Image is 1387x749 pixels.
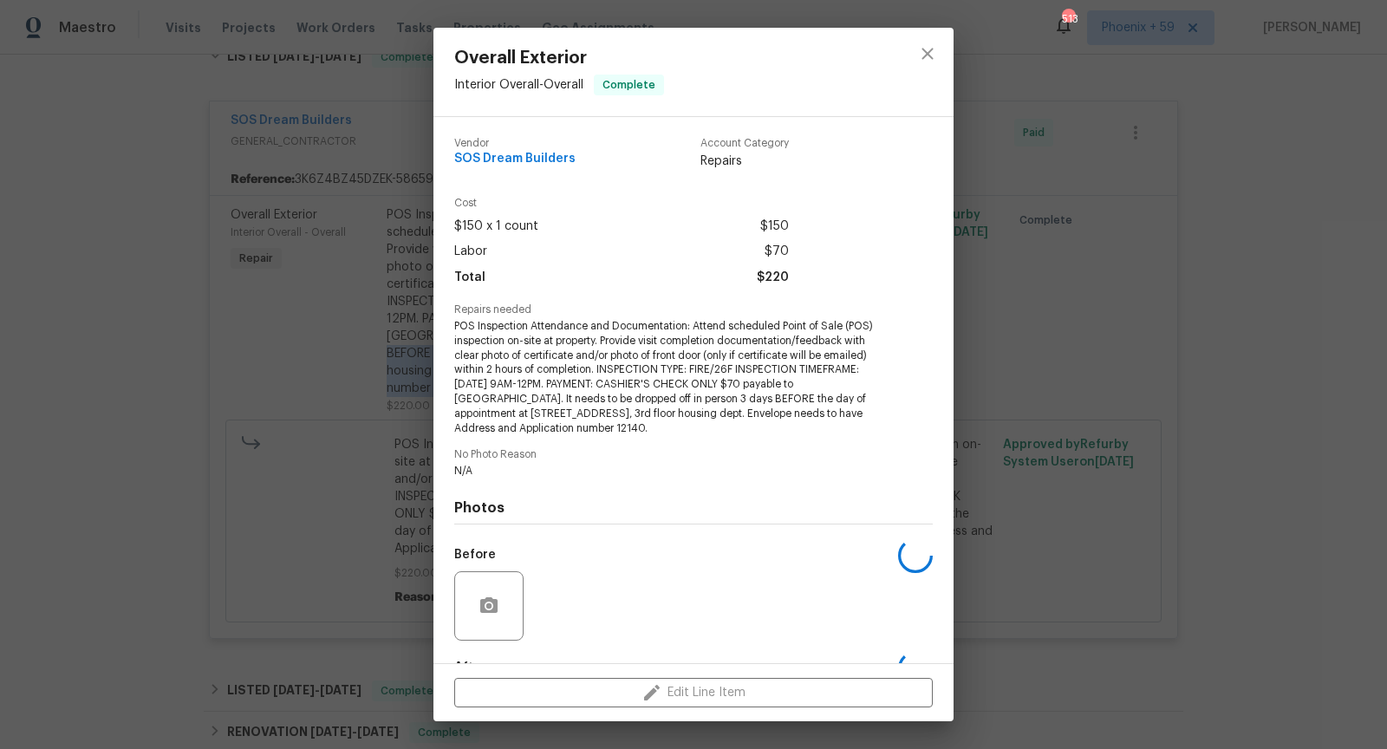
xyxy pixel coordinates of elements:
[454,319,885,435] span: POS Inspection Attendance and Documentation: Attend scheduled Point of Sale (POS) inspection on-s...
[454,239,487,264] span: Labor
[454,79,583,91] span: Interior Overall - Overall
[454,138,576,149] span: Vendor
[700,138,789,149] span: Account Category
[454,661,486,674] h5: After
[454,49,664,68] span: Overall Exterior
[454,265,485,290] span: Total
[907,33,948,75] button: close
[757,265,789,290] span: $220
[596,76,662,94] span: Complete
[454,153,576,166] span: SOS Dream Builders
[454,198,789,209] span: Cost
[760,214,789,239] span: $150
[454,304,933,316] span: Repairs needed
[1062,10,1074,28] div: 513
[454,549,496,561] h5: Before
[454,449,933,460] span: No Photo Reason
[765,239,789,264] span: $70
[454,464,885,479] span: N/A
[454,499,933,517] h4: Photos
[700,153,789,170] span: Repairs
[454,214,538,239] span: $150 x 1 count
